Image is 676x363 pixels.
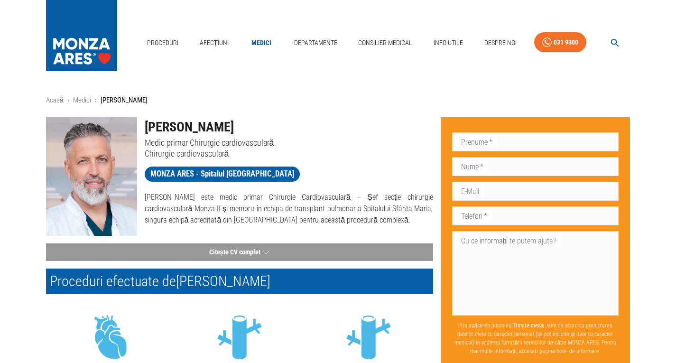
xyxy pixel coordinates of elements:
nav: breadcrumb [46,95,630,106]
a: Afecțiuni [196,33,233,53]
a: Medici [73,96,91,104]
a: Proceduri [143,33,182,53]
a: MONZA ARES - Spitalul [GEOGRAPHIC_DATA] [145,167,300,182]
h1: [PERSON_NAME] [145,117,433,137]
a: Departamente [290,33,341,53]
img: Dr. Stanislav Rurac [46,117,137,236]
li: › [95,95,97,106]
p: [PERSON_NAME] [101,95,148,106]
div: 031 9300 [554,37,578,48]
b: Trimite mesaj [513,322,545,329]
p: [PERSON_NAME] este medic primar Chirurgie Cardiovasculară – Șef secție chirurgie cardiovasculară ... [145,192,433,226]
a: Medici [246,33,277,53]
p: Prin apăsarea butonului , sunt de acord cu prelucrarea datelor mele cu caracter personal (ce pot ... [452,317,619,359]
a: Consilier Medical [354,33,416,53]
h2: Proceduri efectuate de [PERSON_NAME] [46,269,433,294]
button: Citește CV complet [46,243,433,261]
a: Info Utile [430,33,467,53]
p: Chirurgie cardiovasculară [145,148,433,159]
a: Despre Noi [481,33,520,53]
a: Acasă [46,96,64,104]
a: 031 9300 [534,32,586,53]
span: MONZA ARES - Spitalul [GEOGRAPHIC_DATA] [145,168,300,180]
li: › [67,95,69,106]
p: Medic primar Chirurgie cardiovasculară [145,137,433,148]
